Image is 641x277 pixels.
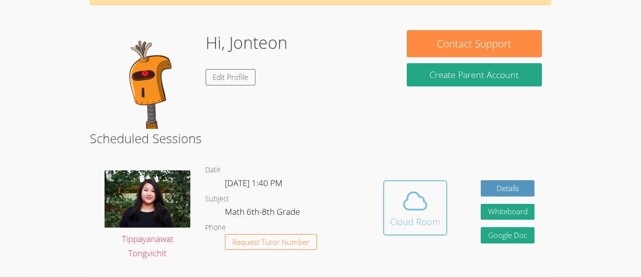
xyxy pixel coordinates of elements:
[105,170,190,261] a: Tippayanawat Tongvichit
[90,129,551,148] h2: Scheduled Sessions
[407,30,542,57] button: Contact Support
[232,238,310,246] span: Request Tutor Number
[205,222,226,234] dt: Phone
[206,30,287,55] h1: Hi, Jonteon
[481,180,535,197] a: Details
[99,30,198,129] img: default.png
[205,193,229,205] dt: Subject
[225,205,302,222] dd: Math 6th-8th Grade
[481,227,535,243] a: Google Doc
[205,164,220,176] dt: Date
[206,69,256,85] a: Edit Profile
[105,170,190,228] img: IMG_0561.jpeg
[225,177,283,189] span: [DATE] 1:40 PM
[383,180,447,236] button: Cloud Room
[481,204,535,220] button: Whiteboard
[390,215,440,229] div: Cloud Room
[225,234,317,250] button: Request Tutor Number
[407,63,542,86] button: Create Parent Account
